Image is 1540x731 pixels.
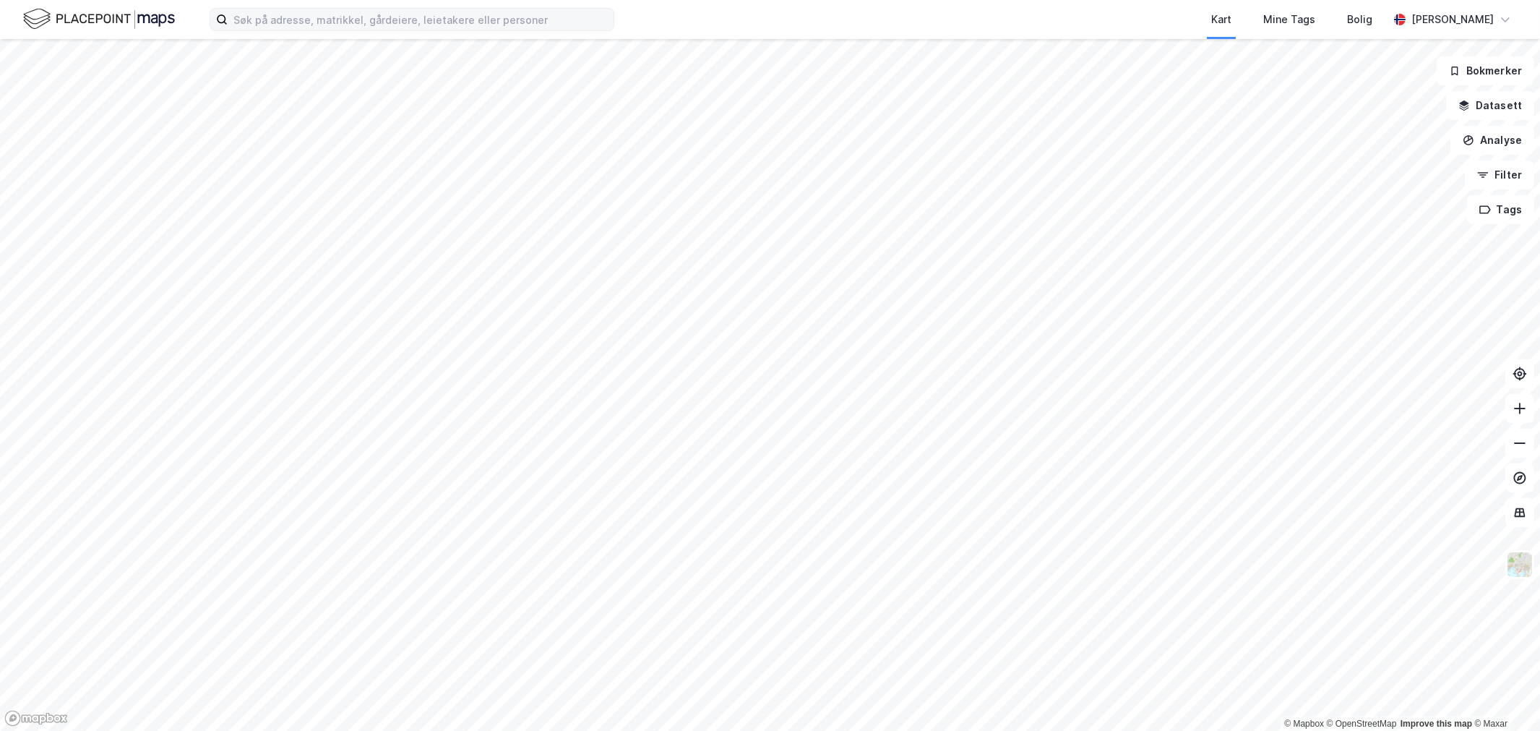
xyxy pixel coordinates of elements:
button: Filter [1465,161,1534,189]
button: Analyse [1450,126,1534,155]
img: Z [1506,551,1533,578]
div: Kontrollprogram for chat [1468,662,1540,731]
button: Bokmerker [1437,56,1534,85]
button: Datasett [1446,91,1534,120]
a: OpenStreetMap [1327,719,1397,729]
iframe: Chat Widget [1468,662,1540,731]
img: logo.f888ab2527a4732fd821a326f86c7f29.svg [23,7,175,32]
a: Improve this map [1401,719,1472,729]
a: Mapbox homepage [4,710,68,727]
div: Mine Tags [1263,11,1315,28]
input: Søk på adresse, matrikkel, gårdeiere, leietakere eller personer [228,9,614,30]
div: Bolig [1347,11,1372,28]
button: Tags [1467,195,1534,224]
a: Mapbox [1284,719,1324,729]
div: Kart [1211,11,1231,28]
div: [PERSON_NAME] [1411,11,1494,28]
